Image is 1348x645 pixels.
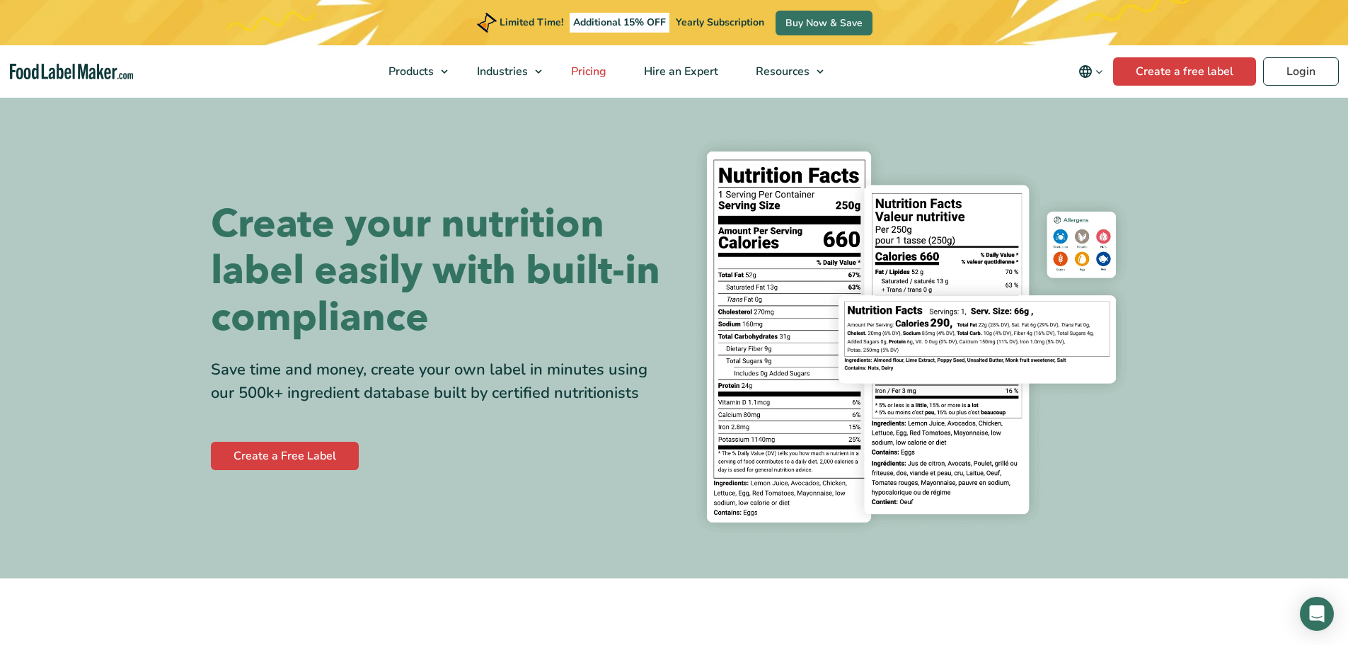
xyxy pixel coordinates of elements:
a: Hire an Expert [626,45,734,98]
h1: Create your nutrition label easily with built-in compliance [211,201,664,341]
a: Login [1263,57,1339,86]
span: Yearly Subscription [676,16,764,29]
a: Industries [459,45,549,98]
span: Additional 15% OFF [570,13,669,33]
div: Open Intercom Messenger [1300,597,1334,631]
span: Products [384,64,435,79]
a: Create a Free Label [211,442,359,470]
a: Create a free label [1113,57,1256,86]
span: Pricing [567,64,608,79]
span: Industries [473,64,529,79]
a: Pricing [553,45,622,98]
a: Products [370,45,455,98]
span: Limited Time! [500,16,563,29]
a: Food Label Maker homepage [10,64,134,80]
a: Buy Now & Save [776,11,872,35]
span: Resources [751,64,811,79]
a: Resources [737,45,831,98]
div: Save time and money, create your own label in minutes using our 500k+ ingredient database built b... [211,358,664,405]
button: Change language [1068,57,1113,86]
span: Hire an Expert [640,64,720,79]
